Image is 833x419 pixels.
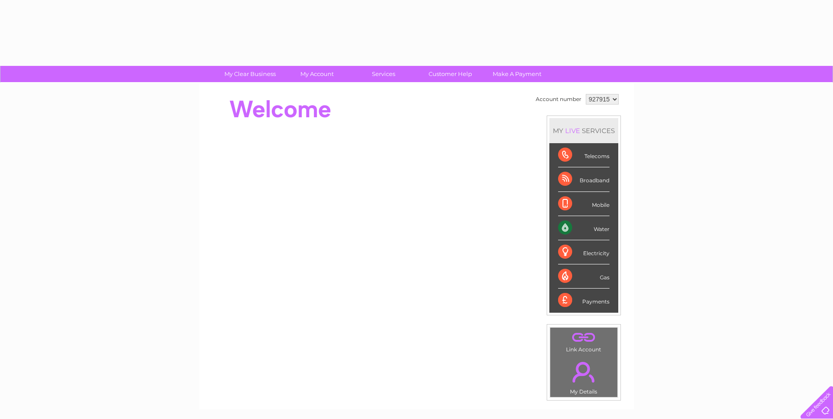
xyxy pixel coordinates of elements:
div: Telecoms [558,143,609,167]
td: Account number [534,92,584,107]
div: Mobile [558,192,609,216]
div: Gas [558,264,609,289]
a: Customer Help [414,66,487,82]
div: Broadband [558,167,609,191]
div: MY SERVICES [549,118,618,143]
a: . [552,357,615,387]
a: My Account [281,66,353,82]
a: My Clear Business [214,66,286,82]
div: Electricity [558,240,609,264]
td: My Details [550,354,618,397]
div: LIVE [563,126,582,135]
a: Make A Payment [481,66,553,82]
td: Link Account [550,327,618,355]
a: Services [347,66,420,82]
a: . [552,330,615,345]
div: Payments [558,289,609,312]
div: Water [558,216,609,240]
